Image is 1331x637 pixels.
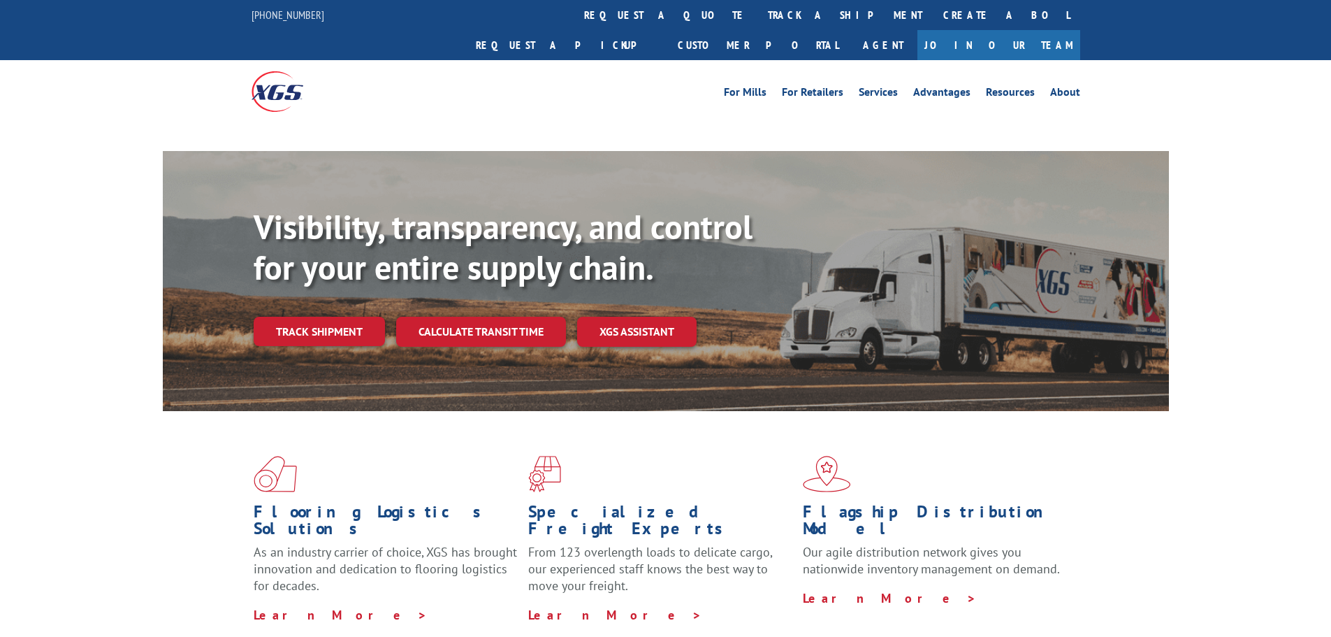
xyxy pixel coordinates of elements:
[528,456,561,492] img: xgs-icon-focused-on-flooring-red
[528,503,792,544] h1: Specialized Freight Experts
[252,8,324,22] a: [PHONE_NUMBER]
[803,590,977,606] a: Learn More >
[577,317,697,347] a: XGS ASSISTANT
[396,317,566,347] a: Calculate transit time
[465,30,667,60] a: Request a pickup
[917,30,1080,60] a: Join Our Team
[724,87,766,102] a: For Mills
[528,544,792,606] p: From 123 overlength loads to delicate cargo, our experienced staff knows the best way to move you...
[667,30,849,60] a: Customer Portal
[803,503,1067,544] h1: Flagship Distribution Model
[254,607,428,623] a: Learn More >
[803,544,1060,577] span: Our agile distribution network gives you nationwide inventory management on demand.
[986,87,1035,102] a: Resources
[803,456,851,492] img: xgs-icon-flagship-distribution-model-red
[254,205,752,289] b: Visibility, transparency, and control for your entire supply chain.
[913,87,970,102] a: Advantages
[254,544,517,594] span: As an industry carrier of choice, XGS has brought innovation and dedication to flooring logistics...
[782,87,843,102] a: For Retailers
[849,30,917,60] a: Agent
[1050,87,1080,102] a: About
[254,456,297,492] img: xgs-icon-total-supply-chain-intelligence-red
[528,607,702,623] a: Learn More >
[254,503,518,544] h1: Flooring Logistics Solutions
[254,317,385,346] a: Track shipment
[859,87,898,102] a: Services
